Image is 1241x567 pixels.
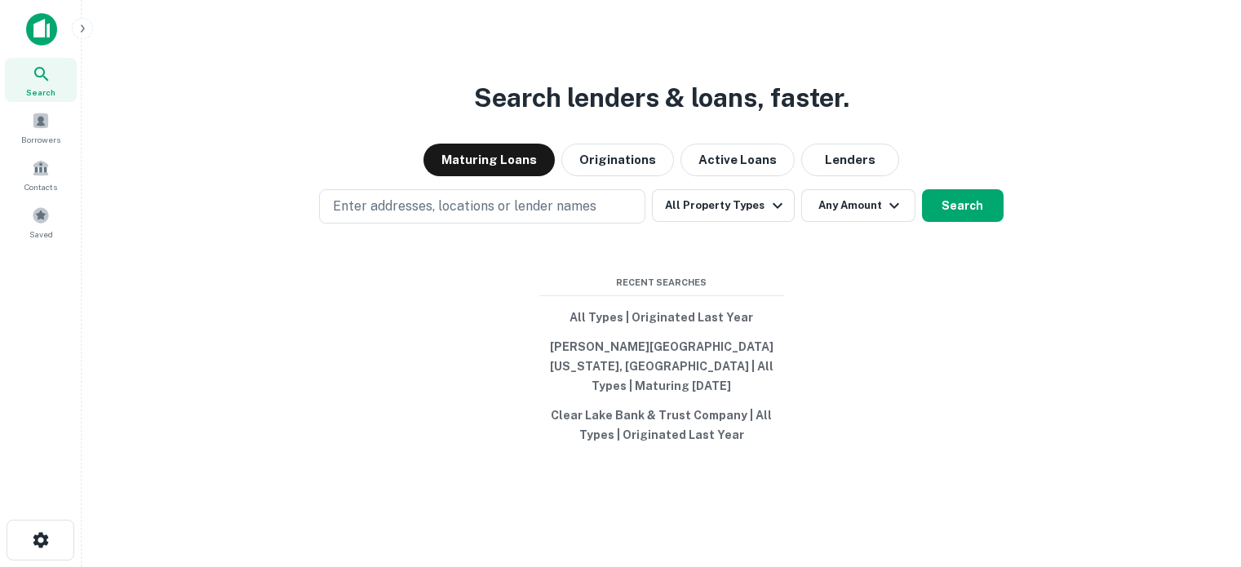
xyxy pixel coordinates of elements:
span: Search [26,86,55,99]
h3: Search lenders & loans, faster. [474,78,849,117]
button: Any Amount [801,189,915,222]
button: Search [922,189,1004,222]
span: Saved [29,228,53,241]
button: Lenders [801,144,899,176]
a: Search [5,58,77,102]
button: Originations [561,144,674,176]
span: Borrowers [21,133,60,146]
img: capitalize-icon.png [26,13,57,46]
p: Enter addresses, locations or lender names [333,197,596,216]
button: Maturing Loans [423,144,555,176]
button: [PERSON_NAME][GEOGRAPHIC_DATA][US_STATE], [GEOGRAPHIC_DATA] | All Types | Maturing [DATE] [539,332,784,401]
button: All Types | Originated Last Year [539,303,784,332]
span: Contacts [24,180,57,193]
iframe: Chat Widget [1159,436,1241,515]
button: Enter addresses, locations or lender names [319,189,645,224]
a: Borrowers [5,105,77,149]
a: Contacts [5,153,77,197]
button: Clear Lake Bank & Trust Company | All Types | Originated Last Year [539,401,784,450]
button: Active Loans [680,144,795,176]
a: Saved [5,200,77,244]
button: All Property Types [652,189,794,222]
span: Recent Searches [539,276,784,290]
